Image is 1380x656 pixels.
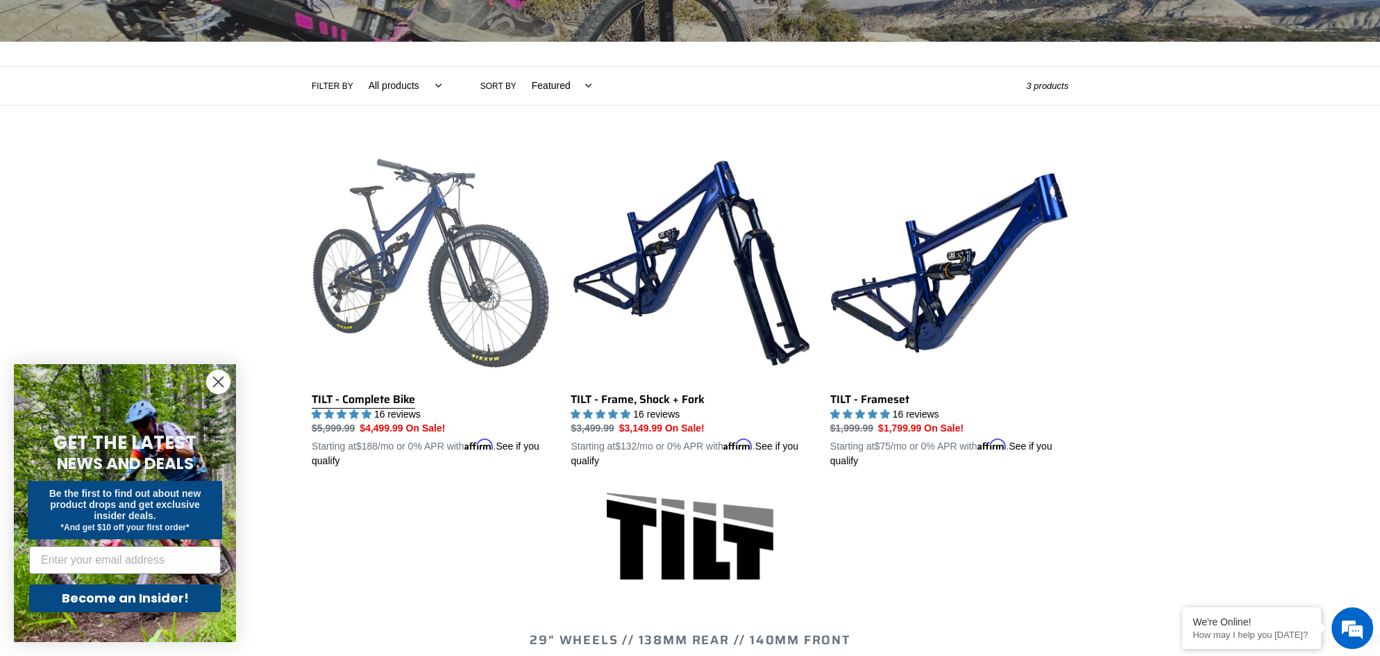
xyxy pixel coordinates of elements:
span: 29" WHEELS // 138mm REAR // 140mm FRONT [530,630,850,650]
span: *And get $10 off your first order* [60,523,189,532]
label: Filter by [312,80,353,92]
div: We're Online! [1193,616,1311,628]
button: Become an Insider! [29,584,221,612]
span: NEWS AND DEALS [57,452,194,475]
span: GET THE LATEST [53,430,196,455]
label: Sort by [480,80,516,92]
span: 3 products [1026,81,1068,91]
input: Enter your email address [29,546,221,574]
span: Be the first to find out about new product drops and get exclusive insider deals. [49,488,201,521]
p: How may I help you today? [1193,630,1311,640]
button: Close dialog [206,370,230,394]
